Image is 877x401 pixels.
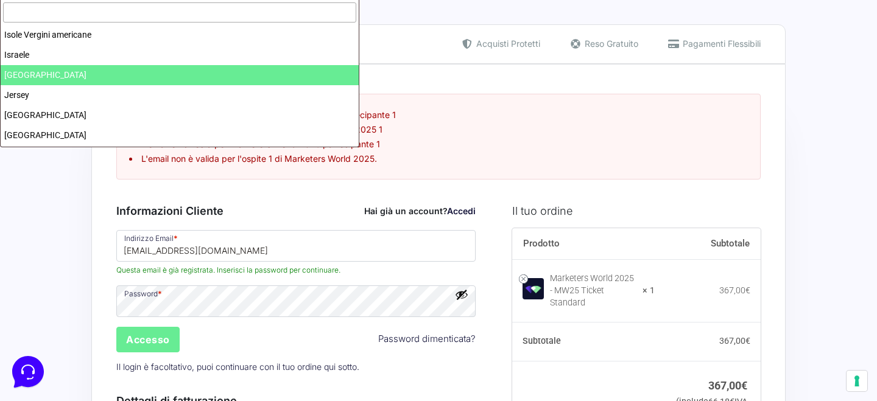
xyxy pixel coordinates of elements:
li: È necessario il cognome per l'ospite Marketers World 2025 1 [129,123,748,136]
p: Il login è facoltativo, puoi continuare con il tuo ordine qui sotto. [112,354,480,379]
span: Pagamenti Flessibili [680,37,761,50]
li: Kirghizistan [1,145,359,166]
iframe: Customerly Messenger Launcher [10,354,46,390]
p: Messaggi [105,306,138,317]
img: dark [58,68,83,92]
h2: Ciao da Marketers 👋 [10,10,205,29]
p: Home [37,306,57,317]
button: Aiuto [159,289,234,317]
span: Trova una risposta [19,151,95,161]
li: L'email non è valida per l'ospite 1 di Marketers World 2025. [129,152,748,165]
li: [GEOGRAPHIC_DATA] [1,65,359,85]
div: Marketers World 2025 - MW25 Ticket Standard [550,273,635,309]
p: Aiuto [188,306,205,317]
button: Le tue preferenze relative al consenso per le tecnologie di tracciamento [847,371,867,391]
span: Questa email è già registrata. Inserisci la password per continuare. [116,265,476,276]
strong: × 1 [643,285,655,297]
th: Subtotale [655,228,761,260]
h3: Informazioni Cliente [116,203,476,219]
span: Inizia una conversazione [79,110,180,119]
button: Mostra password [455,288,468,301]
li: Jersey [1,85,359,105]
h3: Il tuo ordine [512,203,761,219]
li: Isole Vergini americane [1,25,359,45]
button: Inizia una conversazione [19,102,224,127]
img: dark [39,68,63,92]
span: € [741,379,747,392]
span: € [745,285,750,295]
button: Home [10,289,85,317]
bdi: 367,00 [708,379,747,392]
li: L'email è richiesta per Marketers World 2025 partecipante 1 [129,138,748,150]
a: Password dimenticata? [378,332,476,346]
span: Le tue conversazioni [19,49,104,58]
button: Messaggi [85,289,160,317]
bdi: 367,00 [719,336,750,346]
li: È necessario il nome per il Marketers World 2025 partecipante 1 [129,108,748,121]
input: Accesso [116,327,180,352]
div: Hai già un account? [364,204,476,217]
span: € [745,336,750,346]
li: [GEOGRAPHIC_DATA] [1,105,359,125]
span: Acquisti Protetti [473,37,540,50]
li: [GEOGRAPHIC_DATA] [1,125,359,145]
a: Accedi [447,206,476,216]
li: Israele [1,45,359,65]
input: Cerca un articolo... [27,177,199,189]
bdi: 367,00 [719,285,750,295]
th: Subtotale [512,323,655,361]
input: Indirizzo Email * [116,230,476,262]
th: Prodotto [512,228,655,260]
img: Marketers World 2025 - MW25 Ticket Standard [523,278,544,299]
a: Apri Centro Assistenza [130,151,224,161]
span: Reso Gratuito [582,37,638,50]
img: dark [19,68,44,92]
